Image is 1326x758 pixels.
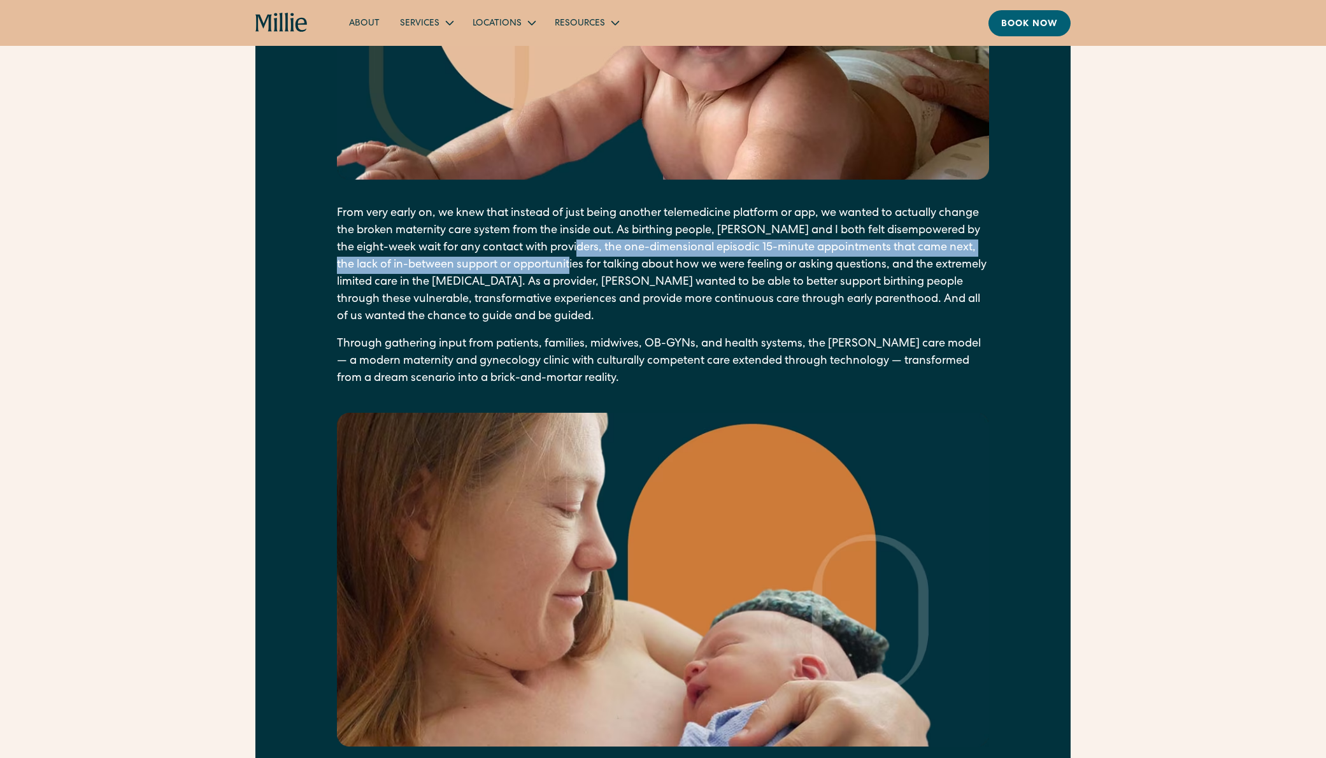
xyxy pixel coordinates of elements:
[337,336,989,387] p: Through gathering input from patients, families, midwives, OB-GYNs, and health systems, the [PERS...
[337,413,989,747] img: Mother holding her newborn baby skin-to-skin, sharing a peaceful moment after birth, with a warm ...
[400,17,439,31] div: Services
[555,17,605,31] div: Resources
[1001,18,1058,31] div: Book now
[462,12,545,33] div: Locations
[337,205,989,325] p: From very early on, we knew that instead of just being another telemedicine platform or app, we w...
[390,12,462,33] div: Services
[988,10,1071,36] a: Book now
[255,13,308,33] a: home
[473,17,522,31] div: Locations
[545,12,628,33] div: Resources
[339,12,390,33] a: About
